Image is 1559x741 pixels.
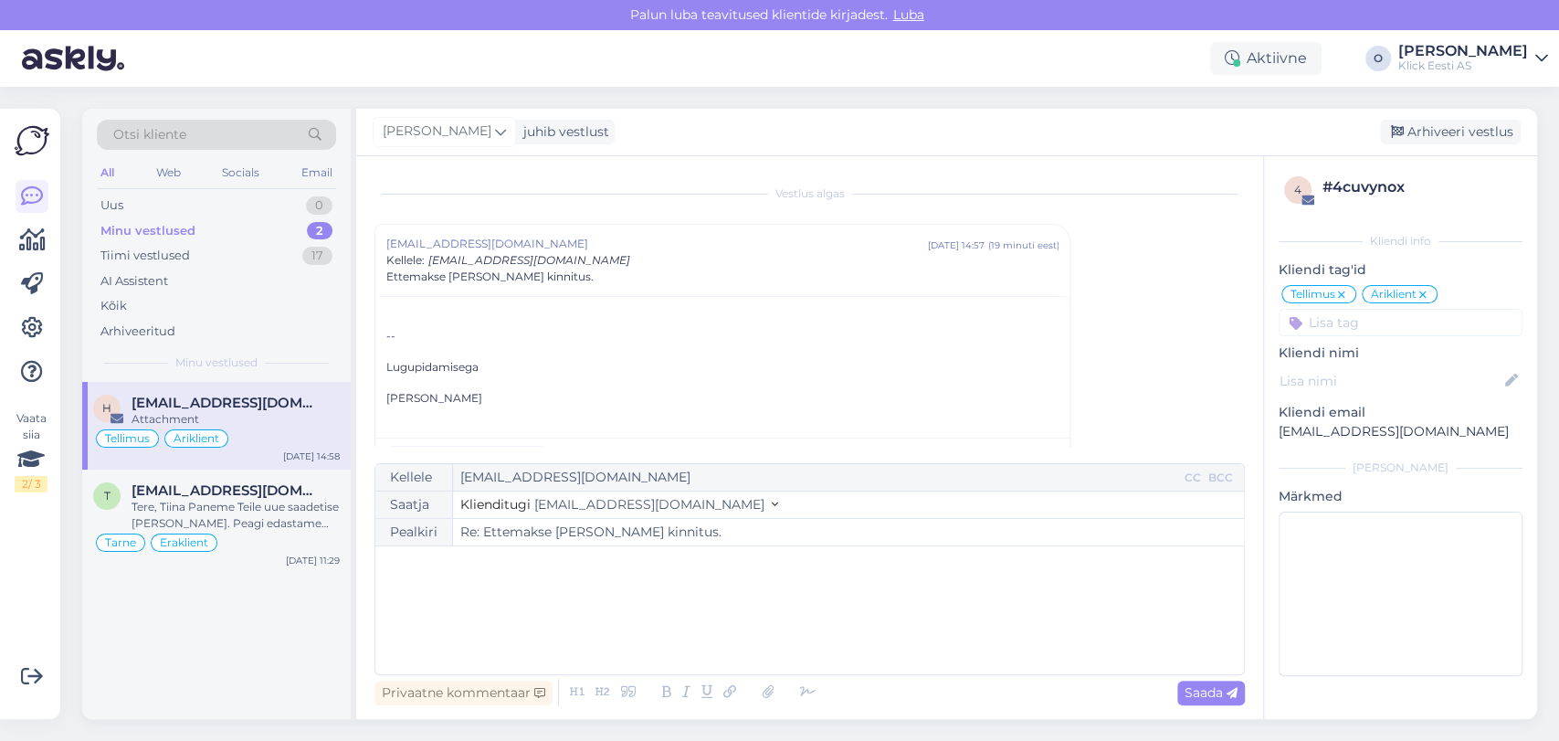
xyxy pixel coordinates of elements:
[160,537,208,548] span: Eraklient
[1279,403,1522,422] p: Kliendi email
[1398,44,1548,73] a: [PERSON_NAME]Klick Eesti AS
[15,476,47,492] div: 2 / 3
[374,185,1245,202] div: Vestlus algas
[100,323,175,341] div: Arhiveeritud
[104,489,111,503] span: t
[218,161,263,185] div: Socials
[1365,46,1391,71] div: O
[132,395,321,411] span: hanschmidt.markus@gmail.com
[1398,44,1528,58] div: [PERSON_NAME]
[306,196,332,215] div: 0
[386,236,927,252] span: [EMAIL_ADDRESS][DOMAIN_NAME]
[1279,344,1522,363] p: Kliendi nimi
[1280,371,1501,391] input: Lisa nimi
[113,125,186,144] span: Otsi kliente
[453,464,1181,491] input: Recepient...
[460,495,778,514] button: Klienditugi [EMAIL_ADDRESS][DOMAIN_NAME]
[987,238,1059,252] div: ( 19 minuti eest )
[132,499,340,532] div: Tere, Tiina Paneme Teile uue saadetise [PERSON_NAME]. Peagi edastame Teile uue saadetise numbri.
[927,238,984,252] div: [DATE] 14:57
[1290,289,1335,300] span: Tellimus
[302,247,332,265] div: 17
[374,681,553,705] div: Privaatne kommentaar
[386,269,594,285] span: Ettemakse [PERSON_NAME] kinnitus.
[1210,42,1322,75] div: Aktiivne
[453,519,1244,545] input: Write subject here...
[100,196,123,215] div: Uus
[1185,684,1238,701] span: Saada
[888,6,930,23] span: Luba
[1279,487,1522,506] p: Märkmed
[298,161,336,185] div: Email
[1322,176,1517,198] div: # 4cuvynox
[105,537,136,548] span: Tarne
[460,496,531,513] span: Klienditugi
[175,355,258,371] span: Minu vestlused
[1294,183,1301,196] span: 4
[428,253,630,267] span: [EMAIL_ADDRESS][DOMAIN_NAME]
[100,272,168,291] div: AI Assistent
[383,122,491,142] span: [PERSON_NAME]
[386,390,1059,407] p: [PERSON_NAME]
[1398,58,1528,73] div: Klick Eesti AS
[307,222,332,240] div: 2
[283,450,340,463] div: [DATE] 14:58
[1279,233,1522,249] div: Kliendi info
[100,297,127,315] div: Kõik
[97,161,118,185] div: All
[174,433,219,444] span: Äriklient
[1380,120,1521,144] div: Arhiveeri vestlus
[386,328,1059,344] p: --
[1279,460,1522,476] div: [PERSON_NAME]
[132,482,321,499] span: tiina.sillatse@gmail.com
[105,433,150,444] span: Tellimus
[1279,309,1522,336] input: Lisa tag
[132,411,340,428] div: Attachment
[1279,260,1522,280] p: Kliendi tag'id
[100,222,195,240] div: Minu vestlused
[100,247,190,265] div: Tiimi vestlused
[386,253,425,267] span: Kellele :
[375,519,453,545] div: Pealkiri
[534,496,764,513] span: [EMAIL_ADDRESS][DOMAIN_NAME]
[1371,289,1417,300] span: Äriklient
[375,464,453,491] div: Kellele
[1279,422,1522,441] p: [EMAIL_ADDRESS][DOMAIN_NAME]
[286,554,340,567] div: [DATE] 11:29
[102,401,111,415] span: h
[1205,470,1237,486] div: BCC
[1181,470,1205,486] div: CC
[516,122,609,142] div: juhib vestlust
[15,123,49,158] img: Askly Logo
[153,161,184,185] div: Web
[375,492,453,518] div: Saatja
[386,359,1059,376] p: Lugupidamisega
[386,446,547,470] a: payment (1).pdf372.9 kB
[15,410,47,492] div: Vaata siia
